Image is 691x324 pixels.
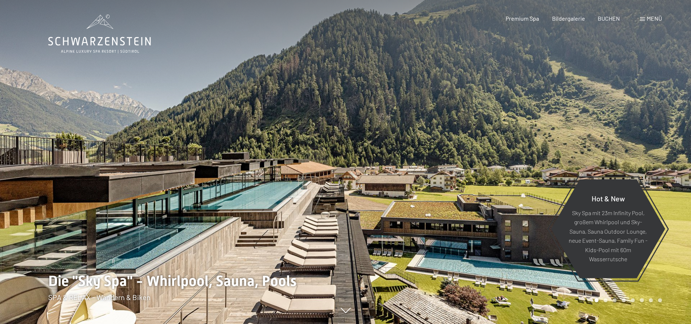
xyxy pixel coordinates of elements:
span: Hot & New [592,194,625,202]
div: Carousel Page 1 (Current Slide) [595,298,599,302]
div: Carousel Page 6 [640,298,644,302]
div: Carousel Page 2 [604,298,608,302]
div: Carousel Page 3 [613,298,617,302]
a: BUCHEN [598,15,620,22]
p: Sky Spa mit 23m Infinity Pool, großem Whirlpool und Sky-Sauna, Sauna Outdoor Lounge, neue Event-S... [569,208,647,264]
div: Carousel Page 4 [622,298,626,302]
a: Bildergalerie [552,15,585,22]
div: Carousel Page 8 [658,298,662,302]
span: Menü [647,15,662,22]
a: Premium Spa [506,15,539,22]
div: Carousel Pagination [592,298,662,302]
div: Carousel Page 7 [649,298,653,302]
div: Carousel Page 5 [631,298,635,302]
a: Hot & New Sky Spa mit 23m Infinity Pool, großem Whirlpool und Sky-Sauna, Sauna Outdoor Lounge, ne... [551,179,666,279]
